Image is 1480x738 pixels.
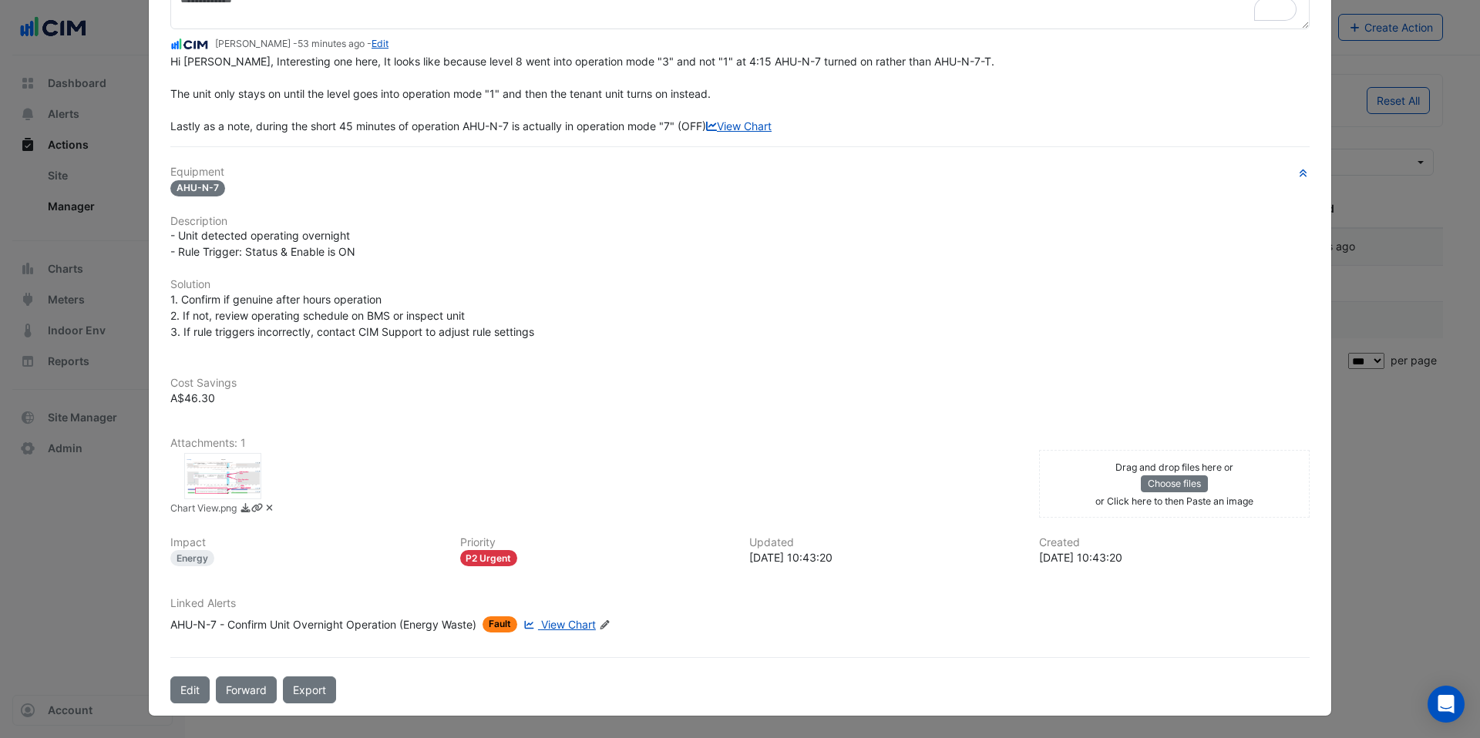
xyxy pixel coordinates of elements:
[599,619,610,631] fa-icon: Edit Linked Alerts
[170,166,1310,179] h6: Equipment
[460,550,518,566] div: P2 Urgent
[298,38,365,49] span: 2025-08-19 10:43:20
[283,676,336,703] a: Export
[1141,475,1208,492] button: Choose files
[170,377,1310,390] h6: Cost Savings
[749,536,1021,549] h6: Updated
[170,437,1310,450] h6: Attachments: 1
[216,676,277,703] button: Forward
[240,502,251,518] a: Download
[170,616,476,632] div: AHU-N-7 - Confirm Unit Overnight Operation (Energy Waste)
[749,549,1021,565] div: [DATE] 10:43:20
[170,597,1310,610] h6: Linked Alerts
[170,180,225,196] span: AHU-N-7
[1115,461,1233,473] small: Drag and drop files here or
[170,536,442,549] h6: Impact
[520,616,596,632] a: View Chart
[170,229,355,258] span: - Unit detected operating overnight - Rule Trigger: Status & Enable is ON
[541,618,596,631] span: View Chart
[170,550,214,566] div: Energy
[372,38,388,49] a: Edit
[170,676,210,703] button: Edit
[170,55,994,133] span: Hi [PERSON_NAME], Interesting one here, It looks like because level 8 went into operation mode "3...
[706,119,772,133] a: View Chart
[460,536,732,549] h6: Priority
[170,293,534,338] span: 1. Confirm if genuine after hours operation 2. If not, review operating schedule on BMS or inspec...
[1428,686,1465,723] div: Open Intercom Messenger
[251,502,263,518] a: Copy link to clipboard
[170,502,237,518] small: Chart View.png
[170,278,1310,291] h6: Solution
[184,453,261,499] div: Chart View.png
[170,36,209,53] img: CIM
[170,391,215,404] span: A$46.30
[264,502,275,518] a: Delete
[1095,495,1253,507] small: or Click here to then Paste an image
[170,215,1310,228] h6: Description
[215,37,388,51] small: [PERSON_NAME] - -
[1039,549,1310,565] div: [DATE] 10:43:20
[483,616,517,632] span: Fault
[1039,536,1310,549] h6: Created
